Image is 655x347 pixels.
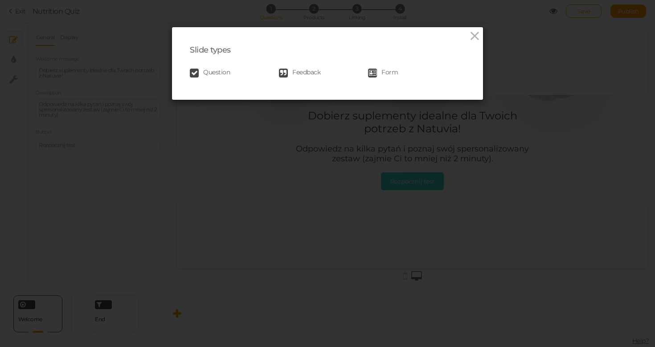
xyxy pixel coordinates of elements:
span: Slide types [190,45,231,55]
span: Feedback [292,69,320,78]
div: Odpowiedz na kilka pytań i poznaj swój spersonalizowany zestaw (zajmie Ci to mniej niż 2 minuty). [116,113,355,132]
span: Question [203,69,230,78]
div: Dobierz suplementy idealne dla Twoich potrzeb z Natuvia! [116,78,355,104]
span: Form [381,69,398,78]
div: Rozpocznij test [213,147,258,154]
